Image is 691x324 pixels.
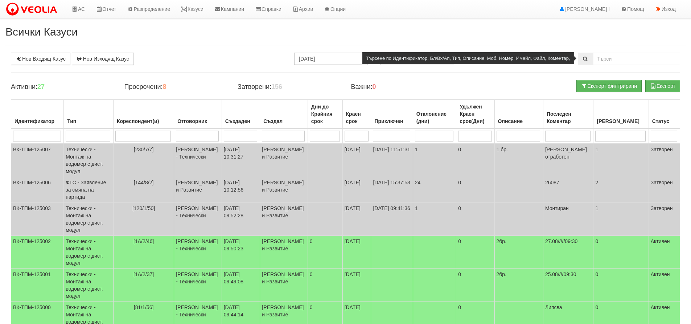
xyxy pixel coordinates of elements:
span: 0 [310,238,313,244]
div: Дни до Крайния срок [310,102,341,126]
td: 2 [593,177,649,203]
th: Създаден: No sort applied, activate to apply an ascending sort [222,100,260,129]
div: Приключен [373,116,411,126]
td: 0 [456,177,494,203]
th: Последен Коментар: No sort applied, activate to apply an ascending sort [543,100,593,129]
div: Кореспондент(и) [115,116,172,126]
th: Създал: No sort applied, activate to apply an ascending sort [260,100,308,129]
th: Описание: No sort applied, activate to apply an ascending sort [494,100,543,129]
span: [PERSON_NAME] отработен [545,147,587,160]
span: 25.08////09:30 [545,271,576,277]
div: Отклонение (дни) [415,109,454,126]
td: 24 [413,177,456,203]
th: Краен срок: No sort applied, activate to apply an ascending sort [342,100,371,129]
h4: Важни: [351,83,453,91]
th: Статус: No sort applied, activate to apply an ascending sort [649,100,680,129]
td: [PERSON_NAME] и Развитие [260,236,308,269]
span: [1А/2/37] [133,271,154,277]
td: [DATE] [342,177,371,203]
div: [PERSON_NAME] [595,116,646,126]
span: 26087 [545,180,559,185]
p: 2бр. [497,271,541,278]
span: 0 [310,271,313,277]
div: Отговорник [176,116,219,126]
div: Идентификатор [13,116,62,126]
td: Затворен [649,203,680,236]
td: ВК-ТПМ-125007 [11,144,64,177]
th: Отговорник: No sort applied, activate to apply an ascending sort [174,100,222,129]
b: 8 [163,83,166,90]
th: Приключен: No sort applied, activate to apply an ascending sort [371,100,413,129]
span: [1А/2/46] [133,238,154,244]
td: [PERSON_NAME] и Развитие [260,177,308,203]
td: [PERSON_NAME] и Развитие [174,177,222,203]
h4: Затворени: [238,83,340,91]
td: 1 [593,144,649,177]
td: ВК-ТПМ-125002 [11,236,64,269]
td: [DATE] 10:12:56 [222,177,260,203]
th: Отклонение (дни): No sort applied, activate to apply an ascending sort [413,100,456,129]
span: 27.08/////09:30 [545,238,578,244]
div: Удължен Краен срок(Дни) [458,102,492,126]
a: Нов Входящ Казус [11,53,70,65]
td: ВК-ТПМ-125001 [11,269,64,302]
td: [DATE] [342,236,371,269]
button: Експорт филтрирани [576,80,642,92]
td: [DATE] [342,144,371,177]
td: [DATE] 09:50:23 [222,236,260,269]
div: Описание [497,116,541,126]
div: Последен Коментар [545,109,592,126]
h2: Всички Казуси [5,26,686,38]
td: [DATE] [342,269,371,302]
td: 0 [456,203,494,236]
span: [120/1/50] [132,205,155,211]
td: Технически - Монтаж на водомер с дист. модул [64,236,114,269]
th: Дни до Крайния срок: No sort applied, activate to apply an ascending sort [308,100,342,129]
td: [PERSON_NAME] - Технически [174,203,222,236]
td: [PERSON_NAME] - Технически [174,144,222,177]
b: 156 [271,83,282,90]
span: [230/7/7] [134,147,154,152]
td: 0 [593,269,649,302]
td: Затворен [649,144,680,177]
th: Идентификатор: No sort applied, activate to apply an ascending sort [11,100,64,129]
td: ВК-ТПМ-125003 [11,203,64,236]
td: 1 [413,144,456,177]
span: [81/1/56] [134,304,154,310]
td: [DATE] 09:49:08 [222,269,260,302]
td: Технически - Монтаж на водомер с дист. модул [64,203,114,236]
td: [DATE] 11:51:31 [371,144,413,177]
td: ВК-ТПМ-125006 [11,177,64,203]
td: [PERSON_NAME] и Развитие [260,144,308,177]
h4: Просрочени: [124,83,226,91]
div: Тип [66,116,111,126]
td: 0 [456,236,494,269]
th: Удължен Краен срок(Дни): No sort applied, activate to apply an ascending sort [456,100,494,129]
div: Създал [262,116,305,126]
td: [DATE] 15:37:53 [371,177,413,203]
span: Монтиран [545,205,569,211]
td: 0 [456,144,494,177]
td: ФТС - Заявление за смяна на партида [64,177,114,203]
th: Тип: No sort applied, activate to apply an ascending sort [64,100,114,129]
b: 27 [37,83,45,90]
button: Експорт [645,80,680,92]
div: Краен срок [345,109,369,126]
td: [DATE] 09:41:36 [371,203,413,236]
td: [PERSON_NAME] - Технически [174,236,222,269]
th: Кореспондент(и): No sort applied, activate to apply an ascending sort [113,100,174,129]
td: [PERSON_NAME] - Технически [174,269,222,302]
td: 1 [593,203,649,236]
div: Статус [651,116,678,126]
span: 0 [310,304,313,310]
td: [DATE] 09:52:28 [222,203,260,236]
img: VeoliaLogo.png [5,2,61,17]
td: Технически - Монтаж на водомер с дист. модул [64,144,114,177]
td: [DATE] [342,203,371,236]
td: [PERSON_NAME] и Развитие [260,269,308,302]
td: Затворен [649,177,680,203]
h4: Активни: [11,83,113,91]
span: Липсва [545,304,562,310]
p: 2бр. [497,238,541,245]
input: Търсене по Идентификатор, Бл/Вх/Ап, Тип, Описание, Моб. Номер, Имейл, Файл, Коментар, [593,53,680,65]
